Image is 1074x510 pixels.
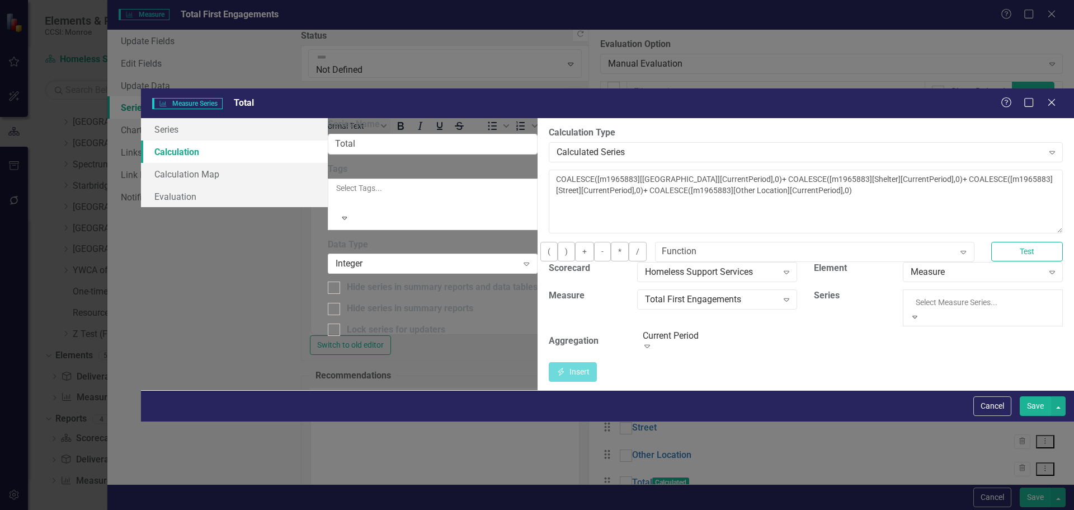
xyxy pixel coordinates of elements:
button: ) [558,242,575,261]
div: Integer [336,258,518,270]
button: Insert [549,362,597,382]
label: Tags [328,163,538,176]
button: Save [1020,396,1051,416]
button: Cancel [973,396,1011,416]
div: Hide series in summary reports [347,302,473,315]
div: Select Tags... [336,183,529,194]
a: Series [141,118,328,141]
label: Data Type [328,238,538,251]
label: Series Name [328,118,538,131]
div: Hide series in summary reports and data tables [347,281,538,294]
label: Series [814,289,840,302]
label: Element [814,262,847,275]
label: Measure [549,289,585,302]
textarea: COALESCE([m1965883][[GEOGRAPHIC_DATA]][CurrentPeriod],0)+ COALESCE([m1965883][Shelter][CurrentPer... [549,170,1063,233]
span: Total [234,97,254,108]
button: Test [991,242,1063,261]
div: Homeless Support Services [645,265,778,278]
button: + [575,242,594,261]
a: Calculation Map [141,163,328,185]
div: Measure [911,265,1043,278]
label: Aggregation [549,335,599,348]
label: Calculation Type [549,127,1063,139]
span: Measure Series [152,98,223,109]
a: Calculation [141,141,328,163]
input: Series Name [328,134,538,155]
div: Lock series for updaters [347,324,445,336]
button: - [594,242,611,261]
div: Function [662,245,696,258]
label: Scorecard [549,262,590,275]
div: Current Period [643,329,798,342]
div: Total First Engagements [645,293,778,306]
div: Calculated Series [557,146,1043,158]
a: Evaluation [141,185,328,208]
button: ( [540,242,558,261]
button: / [629,242,647,261]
